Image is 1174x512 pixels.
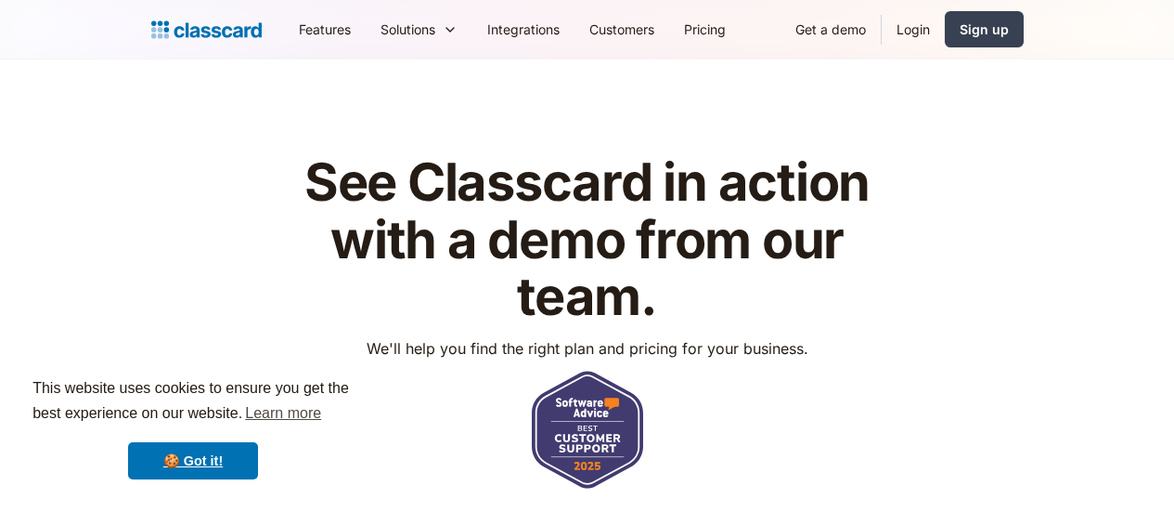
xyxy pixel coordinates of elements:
[960,20,1009,39] div: Sign up
[945,11,1024,47] a: Sign up
[472,8,574,50] a: Integrations
[284,8,366,50] a: Features
[242,400,324,427] a: learn more about cookies
[574,8,669,50] a: Customers
[128,442,258,479] a: dismiss cookie message
[669,8,741,50] a: Pricing
[151,17,262,43] a: Logo
[304,151,870,328] strong: See Classcard in action with a demo from our team.
[781,8,881,50] a: Get a demo
[381,20,435,39] div: Solutions
[32,377,354,427] span: This website uses cookies to ensure you get the best experience on our website.
[367,337,808,360] p: We'll help you find the right plan and pricing for your business.
[15,360,371,497] div: cookieconsent
[366,8,472,50] div: Solutions
[882,8,945,50] a: Login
